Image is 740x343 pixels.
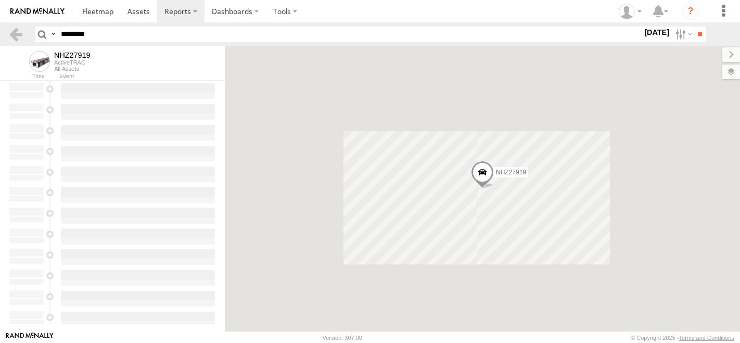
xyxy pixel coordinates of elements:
[679,335,734,341] a: Terms and Conditions
[6,333,54,343] a: Visit our Website
[49,27,57,42] label: Search Query
[642,27,671,38] label: [DATE]
[323,335,362,341] div: Version: 307.00
[54,66,91,72] div: All Assets
[671,27,694,42] label: Search Filter Options
[682,3,699,20] i: ?
[10,8,65,15] img: rand-logo.svg
[8,27,23,42] a: Back to previous Page
[59,74,225,79] div: Event
[54,59,91,66] div: ActiveTRAC
[496,169,526,176] span: NHZ27919
[8,74,45,79] div: Time
[54,51,91,59] div: NHZ27919 - View Asset History
[615,4,645,19] div: Zulema McIntosch
[631,335,734,341] div: © Copyright 2025 -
